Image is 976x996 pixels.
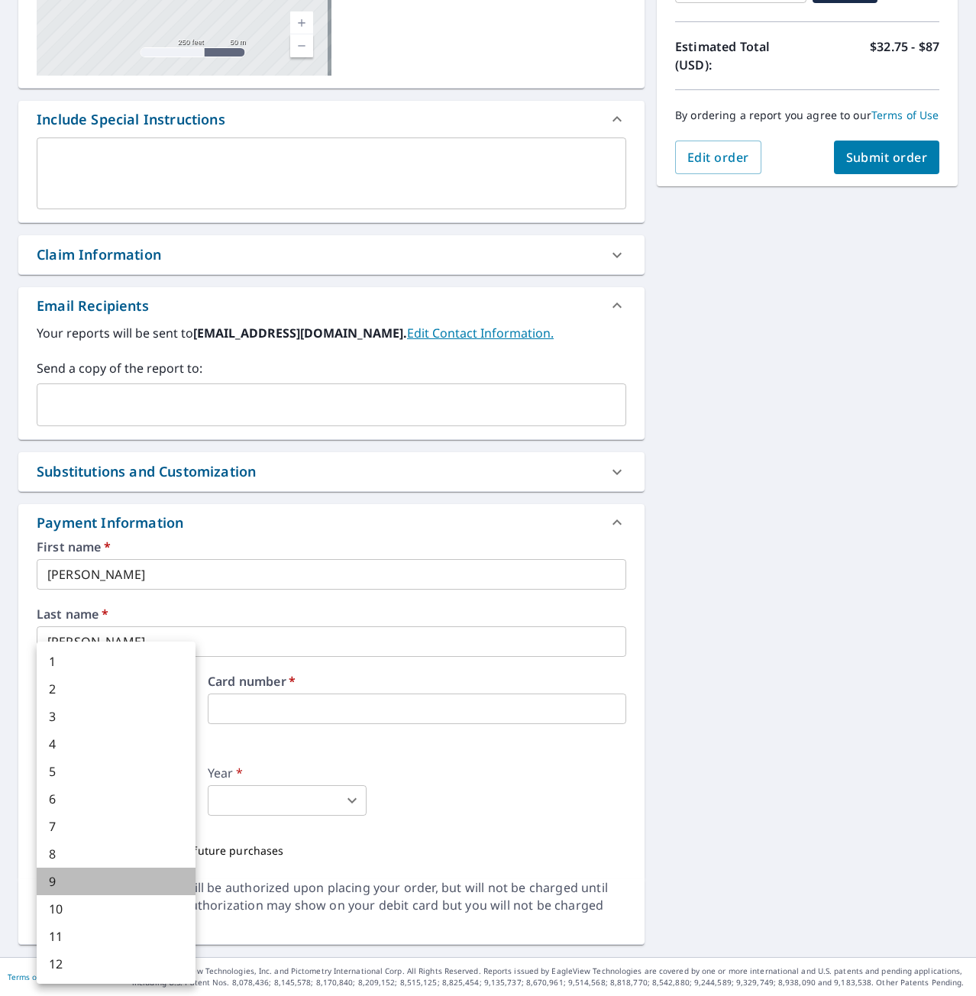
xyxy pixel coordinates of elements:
[37,703,196,730] li: 3
[37,950,196,978] li: 12
[37,785,196,813] li: 6
[37,923,196,950] li: 11
[37,648,196,675] li: 1
[37,758,196,785] li: 5
[37,813,196,840] li: 7
[37,868,196,895] li: 9
[37,730,196,758] li: 4
[37,895,196,923] li: 10
[37,840,196,868] li: 8
[37,675,196,703] li: 2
